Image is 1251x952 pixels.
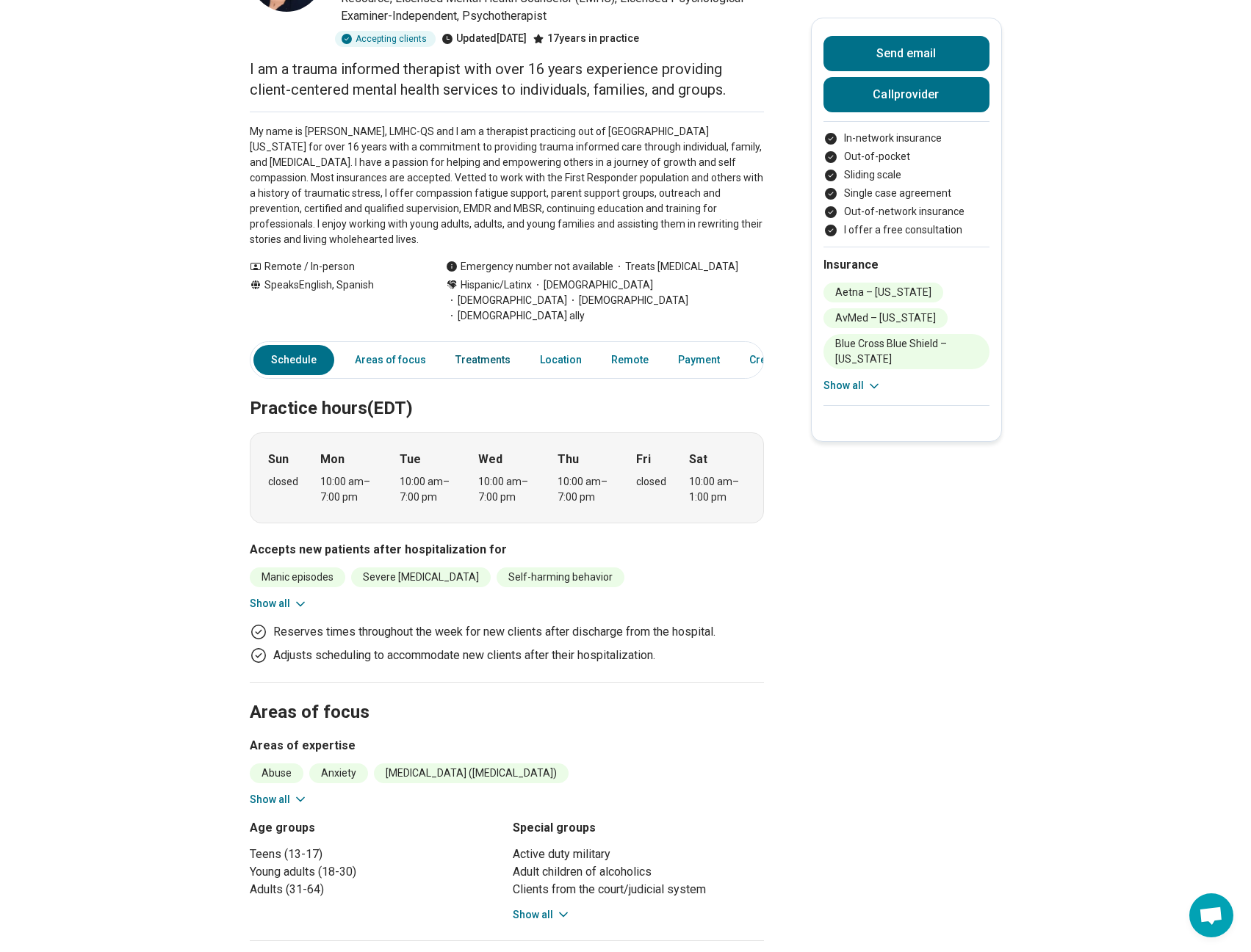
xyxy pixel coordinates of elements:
[669,345,729,375] a: Payment
[513,907,571,923] button: Show all
[309,763,368,783] li: Anxiety
[273,623,715,641] p: Reserves times throughout the week for new clients after discharge from the hospital.
[250,432,764,523] div: When does the program meet?
[613,259,738,275] span: Treats [MEDICAL_DATA]
[446,308,585,324] span: [DEMOGRAPHIC_DATA] ally
[268,474,298,490] div: closed
[478,451,502,468] strong: Wed
[823,256,989,274] h2: Insurance
[250,846,501,863] li: Teens (13-17)
[689,451,707,468] strong: Sat
[273,647,655,664] p: Adjusts scheduling to accommodate new clients after their hospitalization.
[250,819,501,837] h3: Age groups
[558,451,579,468] strong: Thu
[497,567,624,587] li: Self-harming behavior
[250,881,501,898] li: Adults (31-64)
[1189,893,1233,937] div: Open chat
[250,277,417,324] div: Speaks English, Spanish
[823,131,989,146] li: In-network insurance
[250,567,345,587] li: Manic episodes
[823,186,989,201] li: Single case agreement
[253,345,334,375] a: Schedule
[320,451,345,468] strong: Mon
[823,131,989,238] ul: Payment options
[533,31,639,47] div: 17 years in practice
[346,345,435,375] a: Areas of focus
[602,345,657,375] a: Remote
[374,763,569,783] li: [MEDICAL_DATA] ([MEDICAL_DATA])
[823,149,989,164] li: Out-of-pocket
[823,36,989,71] button: Send email
[689,474,746,505] div: 10:00 am – 1:00 pm
[250,59,764,100] p: I am a trauma informed therapist with over 16 years experience providing client-centered mental h...
[513,863,764,881] li: Adult children of alcoholics
[250,763,303,783] li: Abuse
[513,819,764,837] h3: Special groups
[250,737,764,755] h3: Areas of expertise
[823,204,989,219] li: Out-of-network insurance
[250,124,764,247] p: My name is [PERSON_NAME], LMHC-QS and I am a therapist practicing out of [GEOGRAPHIC_DATA][US_STA...
[446,259,613,275] div: Emergency number not available
[250,792,308,807] button: Show all
[447,345,519,375] a: Treatments
[250,665,764,725] h2: Areas of focus
[513,881,764,898] li: Clients from the court/judicial system
[823,77,989,112] button: Callprovider
[446,293,567,308] span: [DEMOGRAPHIC_DATA]
[740,345,814,375] a: Credentials
[250,596,308,611] button: Show all
[320,474,377,505] div: 10:00 am – 7:00 pm
[636,451,651,468] strong: Fri
[250,863,501,881] li: Young adults (18-30)
[531,345,591,375] a: Location
[823,222,989,238] li: I offer a free consultation
[441,31,527,47] div: Updated [DATE]
[400,451,421,468] strong: Tue
[351,567,491,587] li: Severe [MEDICAL_DATA]
[335,31,436,47] div: Accepting clients
[823,378,882,393] button: Show all
[823,308,948,328] li: AvMed – [US_STATE]
[250,361,764,421] h2: Practice hours (EDT)
[558,474,614,505] div: 10:00 am – 7:00 pm
[567,293,688,308] span: [DEMOGRAPHIC_DATA]
[478,474,535,505] div: 10:00 am – 7:00 pm
[823,283,943,302] li: Aetna – [US_STATE]
[513,846,764,863] li: Active duty military
[532,277,653,293] span: [DEMOGRAPHIC_DATA]
[823,167,989,183] li: Sliding scale
[636,474,666,490] div: closed
[268,451,289,468] strong: Sun
[461,277,532,293] span: Hispanic/Latinx
[400,474,456,505] div: 10:00 am – 7:00 pm
[823,334,989,369] li: Blue Cross Blue Shield – [US_STATE]
[250,259,417,275] div: Remote / In-person
[250,541,764,559] h3: Accepts new patients after hospitalization for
